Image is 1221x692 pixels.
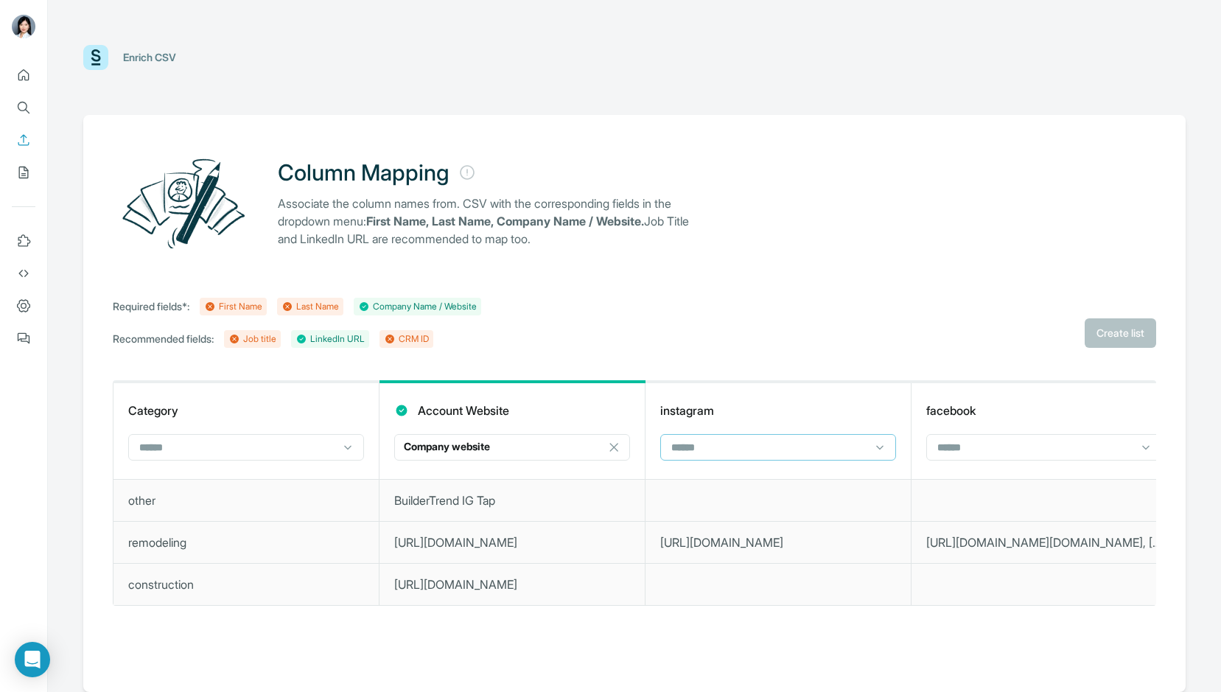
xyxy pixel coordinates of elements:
[128,534,364,551] p: remodeling
[12,94,35,121] button: Search
[926,402,976,419] p: facebook
[15,642,50,677] div: Open Intercom Messenger
[228,332,276,346] div: Job title
[660,534,896,551] p: [URL][DOMAIN_NAME]
[12,15,35,38] img: Avatar
[123,50,176,65] div: Enrich CSV
[358,300,477,313] div: Company Name / Website
[418,402,509,419] p: Account Website
[83,45,108,70] img: Surfe Logo
[394,534,630,551] p: [URL][DOMAIN_NAME]
[394,576,630,593] p: [URL][DOMAIN_NAME]
[12,260,35,287] button: Use Surfe API
[113,299,189,314] p: Required fields*:
[281,300,339,313] div: Last Name
[366,214,644,228] strong: First Name, Last Name, Company Name / Website.
[278,159,449,186] h2: Column Mapping
[394,492,630,509] p: BuilderTrend IG Tap
[12,228,35,254] button: Use Surfe on LinkedIn
[926,534,1162,551] p: [URL][DOMAIN_NAME][DOMAIN_NAME], [URL][DOMAIN_NAME]
[12,293,35,319] button: Dashboard
[128,402,178,419] p: Category
[12,62,35,88] button: Quick start
[128,576,364,593] p: construction
[404,439,490,454] p: Company website
[384,332,429,346] div: CRM ID
[12,127,35,153] button: Enrich CSV
[12,159,35,186] button: My lists
[660,402,714,419] p: instagram
[204,300,262,313] div: First Name
[295,332,365,346] div: LinkedIn URL
[12,325,35,352] button: Feedback
[278,195,704,248] p: Associate the column names from. CSV with the corresponding fields in the dropdown menu: Job Titl...
[128,492,364,509] p: other
[113,332,214,346] p: Recommended fields:
[113,150,254,256] img: Surfe Illustration - Column Mapping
